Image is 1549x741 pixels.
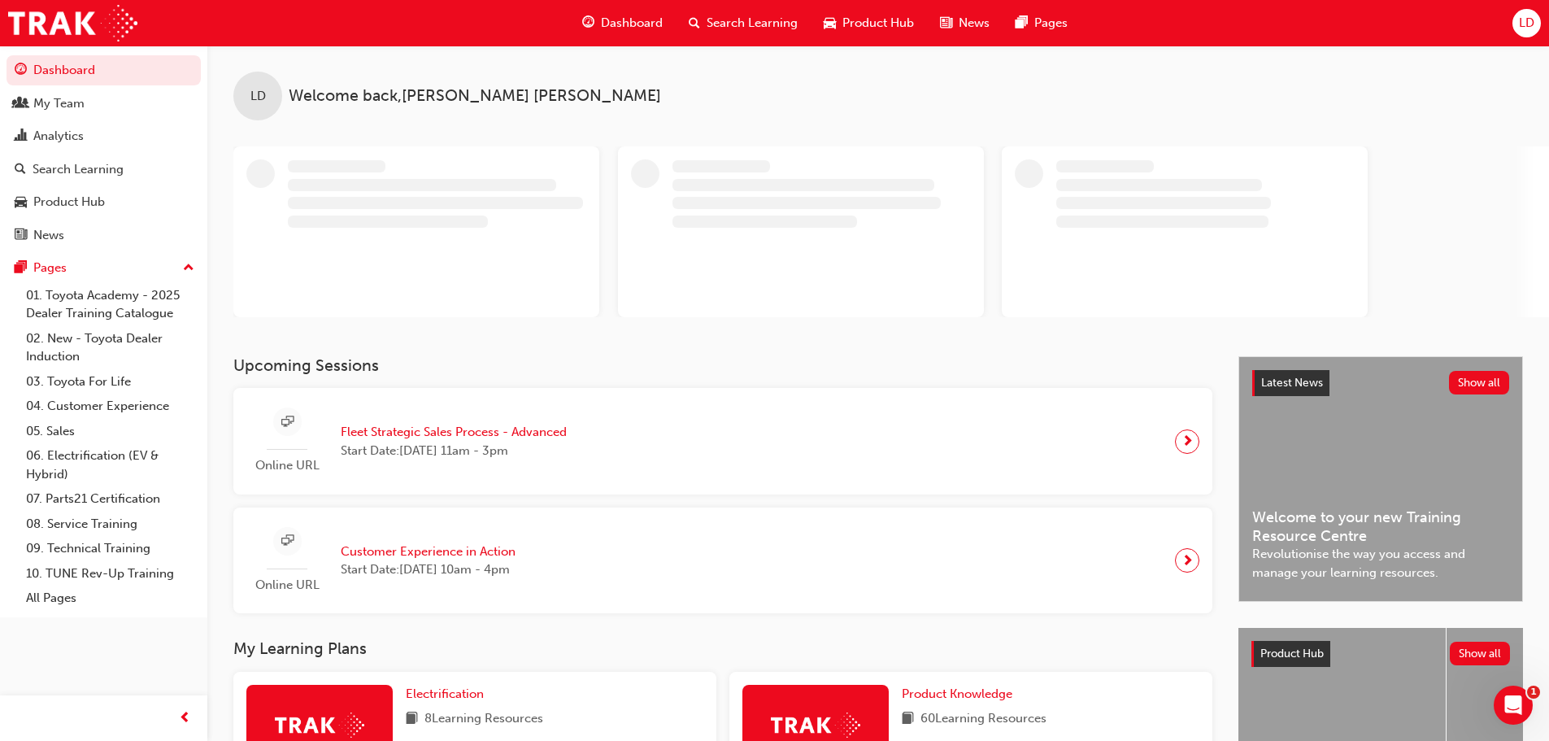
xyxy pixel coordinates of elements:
[250,87,266,106] span: LD
[7,89,201,119] a: My Team
[15,97,27,111] span: people-icon
[20,394,201,419] a: 04. Customer Experience
[1449,371,1510,394] button: Show all
[959,14,990,33] span: News
[1261,376,1323,390] span: Latest News
[246,521,1199,601] a: Online URLCustomer Experience in ActionStart Date:[DATE] 10am - 4pm
[179,708,191,729] span: prev-icon
[15,261,27,276] span: pages-icon
[824,13,836,33] span: car-icon
[20,536,201,561] a: 09. Technical Training
[1252,545,1509,582] span: Revolutionise the way you access and manage your learning resources.
[275,713,364,738] img: Trak
[15,129,27,144] span: chart-icon
[1494,686,1533,725] iframe: Intercom live chat
[1252,370,1509,396] a: Latest NewsShow all
[233,639,1212,658] h3: My Learning Plans
[33,94,85,113] div: My Team
[33,193,105,211] div: Product Hub
[1512,9,1541,37] button: LD
[1016,13,1028,33] span: pages-icon
[341,543,516,561] span: Customer Experience in Action
[582,13,594,33] span: guage-icon
[7,187,201,217] a: Product Hub
[20,486,201,512] a: 07. Parts21 Certification
[20,512,201,537] a: 08. Service Training
[246,456,328,475] span: Online URL
[20,586,201,611] a: All Pages
[183,258,194,279] span: up-icon
[569,7,676,40] a: guage-iconDashboard
[15,63,27,78] span: guage-icon
[689,13,700,33] span: search-icon
[1003,7,1081,40] a: pages-iconPages
[406,709,418,730] span: book-icon
[20,561,201,586] a: 10. TUNE Rev-Up Training
[940,13,952,33] span: news-icon
[15,163,26,177] span: search-icon
[33,160,124,179] div: Search Learning
[281,531,294,551] span: sessionType_ONLINE_URL-icon
[341,442,567,460] span: Start Date: [DATE] 11am - 3pm
[33,259,67,277] div: Pages
[1527,686,1540,699] span: 1
[33,127,84,146] div: Analytics
[246,401,1199,482] a: Online URLFleet Strategic Sales Process - AdvancedStart Date:[DATE] 11am - 3pm
[601,14,663,33] span: Dashboard
[7,253,201,283] button: Pages
[341,560,516,579] span: Start Date: [DATE] 10am - 4pm
[20,326,201,369] a: 02. New - Toyota Dealer Induction
[20,419,201,444] a: 05. Sales
[7,220,201,251] a: News
[8,5,137,41] img: Trak
[246,576,328,595] span: Online URL
[341,423,567,442] span: Fleet Strategic Sales Process - Advanced
[20,283,201,326] a: 01. Toyota Academy - 2025 Dealer Training Catalogue
[289,87,661,106] span: Welcome back , [PERSON_NAME] [PERSON_NAME]
[771,713,860,738] img: Trak
[20,369,201,394] a: 03. Toyota For Life
[1251,641,1510,667] a: Product HubShow all
[33,226,64,245] div: News
[7,52,201,253] button: DashboardMy TeamAnalyticsSearch LearningProduct HubNews
[1034,14,1068,33] span: Pages
[1181,430,1194,453] span: next-icon
[406,685,490,704] a: Electrification
[233,356,1212,375] h3: Upcoming Sessions
[15,195,27,210] span: car-icon
[1260,647,1324,660] span: Product Hub
[1252,508,1509,545] span: Welcome to your new Training Resource Centre
[1238,356,1523,602] a: Latest NewsShow allWelcome to your new Training Resource CentreRevolutionise the way you access a...
[15,229,27,243] span: news-icon
[424,709,543,730] span: 8 Learning Resources
[1519,14,1534,33] span: LD
[707,14,798,33] span: Search Learning
[7,121,201,151] a: Analytics
[406,687,484,701] span: Electrification
[7,55,201,85] a: Dashboard
[902,709,914,730] span: book-icon
[20,443,201,486] a: 06. Electrification (EV & Hybrid)
[7,155,201,185] a: Search Learning
[1450,642,1511,665] button: Show all
[676,7,811,40] a: search-iconSearch Learning
[902,685,1019,704] a: Product Knowledge
[281,412,294,433] span: sessionType_ONLINE_URL-icon
[927,7,1003,40] a: news-iconNews
[1181,549,1194,572] span: next-icon
[920,709,1046,730] span: 60 Learning Resources
[842,14,914,33] span: Product Hub
[902,687,1012,701] span: Product Knowledge
[811,7,927,40] a: car-iconProduct Hub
